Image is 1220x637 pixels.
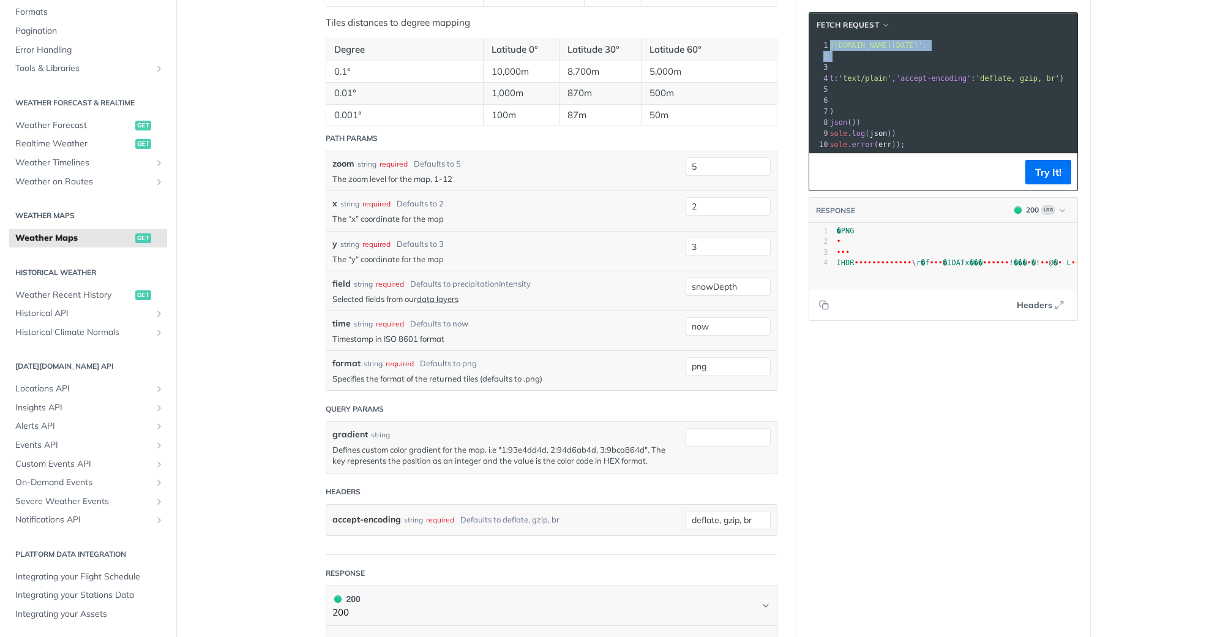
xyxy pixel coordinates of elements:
a: Historical APIShow subpages for Historical API [9,304,167,323]
button: Show subpages for Custom Events API [154,459,164,469]
button: 200 200200 [332,592,771,620]
th: Latitude 0° [484,39,559,61]
a: Alerts APIShow subpages for Alerts API [9,417,167,435]
div: 4 [809,73,830,84]
a: Events APIShow subpages for Events API [9,436,167,454]
p: Specifies the format of the returned tiles (defaults to .png) [332,373,679,384]
span: On-Demand Events [15,477,151,489]
span: \u0 [992,258,996,267]
span: \u0 [877,258,881,267]
span: \u0 [903,258,907,267]
div: Defaults to 3 [397,238,444,251]
span: Realtime Weather [15,138,132,150]
span: console [817,129,848,138]
span: error [852,140,874,149]
a: Weather Recent Historyget [9,286,167,304]
div: required [386,358,414,369]
div: 2 [809,236,828,247]
span: \u0 [872,258,876,267]
h2: Weather Forecast & realtime [9,97,167,108]
h2: [DATE][DOMAIN_NAME] API [9,361,167,372]
button: RESPONSE [815,205,856,217]
span: \u0 [845,248,850,257]
td: 870m [559,83,642,105]
span: \u0 [859,258,863,267]
span: get [135,121,151,130]
a: Weather on RoutesShow subpages for Weather on Routes [9,173,167,191]
button: Show subpages for Insights API [154,403,164,413]
a: Weather Mapsget [9,229,167,247]
div: Headers [326,486,361,497]
span: Custom Events API [15,458,151,470]
div: 1 [809,40,830,51]
span: \u0 [867,258,872,267]
div: Defaults to png [420,358,477,370]
div: 2 [809,51,830,62]
svg: Chevron [761,601,771,611]
span: \u17 [1027,258,1031,267]
span: 200 [334,595,342,603]
span: '[URL][DOMAIN_NAME][DATE]' [807,41,922,50]
div: 1 [809,226,828,236]
span: log [852,129,866,138]
span: Tools & Libraries [15,62,151,75]
td: 50m [642,104,777,126]
span: 'accept-encoding' [896,74,971,83]
a: Insights APIShow subpages for Insights API [9,399,167,417]
a: data layers [417,294,458,304]
h2: Platform DATA integration [9,549,167,560]
button: Copy to clipboard [815,296,833,314]
div: Defaults to deflate, gzip, br [460,511,559,529]
div: Defaults to precipitationIntensity [410,278,531,290]
span: \u1a [837,237,841,246]
span: \u6 [894,258,899,267]
button: fetch Request [812,19,895,31]
a: Error Handling [9,41,167,59]
span: fetch Request [817,20,880,31]
span: Historical API [15,307,151,320]
p: Tiles distances to degree mapping [326,16,777,30]
div: string [371,429,390,440]
p: Timestamp in ISO 8601 format [332,333,679,344]
div: 9 [809,128,830,139]
span: 200 [1014,206,1022,214]
h2: Historical Weather [9,267,167,278]
span: Weather Recent History [15,289,132,301]
div: required [380,159,408,170]
button: 200200Log [1008,204,1071,216]
a: Locations APIShow subpages for Locations API [9,380,167,398]
span: get [135,233,151,243]
span: \u0 [934,258,938,267]
span: \u4 [1040,258,1044,267]
a: Pagination [9,22,167,40]
span: � [1031,258,1036,267]
span: Historical Climate Normals [15,326,151,339]
label: accept-encoding [332,511,401,529]
span: Formats [15,6,164,18]
span: get [135,290,151,300]
a: Tools & LibrariesShow subpages for Tools & Libraries [9,59,167,78]
div: 4 [809,258,828,268]
div: string [354,279,373,290]
a: On-Demand EventsShow subpages for On-Demand Events [9,473,167,492]
div: 3 [809,247,828,258]
span: \u0 [1071,258,1076,267]
div: string [404,511,423,529]
div: Query Params [326,404,384,415]
label: x [332,197,337,210]
span: Locations API [15,383,151,395]
span: � [1053,258,1058,267]
span: \u0 [854,258,858,267]
th: Latitude 60° [642,39,777,61]
span: \u10 [1076,258,1080,267]
span: IHDR [837,258,855,267]
div: required [376,279,404,290]
span: Weather Maps [15,232,132,244]
div: required [376,318,404,330]
div: Defaults to 5 [414,158,461,170]
div: 7 [809,106,830,117]
span: �IDATx��� [943,258,982,267]
button: Show subpages for Historical Climate Normals [154,328,164,337]
span: \u3 [1005,258,1009,267]
span: err [878,140,892,149]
